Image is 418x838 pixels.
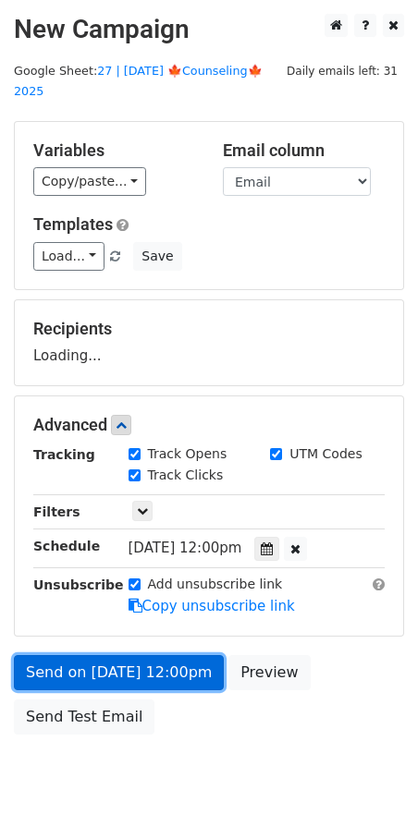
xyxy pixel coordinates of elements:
[14,14,404,45] h2: New Campaign
[33,577,124,592] strong: Unsubscribe
[223,140,385,161] h5: Email column
[33,319,385,367] div: Loading...
[280,64,404,78] a: Daily emails left: 31
[14,64,263,99] small: Google Sheet:
[33,242,104,271] a: Load...
[33,214,113,234] a: Templates
[129,540,242,556] span: [DATE] 12:00pm
[33,415,385,435] h5: Advanced
[133,242,181,271] button: Save
[33,447,95,462] strong: Tracking
[148,466,224,485] label: Track Clicks
[14,64,263,99] a: 27 | [DATE] 🍁Counseling🍁 2025
[33,319,385,339] h5: Recipients
[33,140,195,161] h5: Variables
[129,598,295,614] a: Copy unsubscribe link
[14,699,154,735] a: Send Test Email
[280,61,404,81] span: Daily emails left: 31
[14,655,224,690] a: Send on [DATE] 12:00pm
[326,749,418,838] iframe: Chat Widget
[289,444,362,464] label: UTM Codes
[228,655,310,690] a: Preview
[33,504,80,519] strong: Filters
[148,575,283,594] label: Add unsubscribe link
[33,539,100,553] strong: Schedule
[148,444,227,464] label: Track Opens
[33,167,146,196] a: Copy/paste...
